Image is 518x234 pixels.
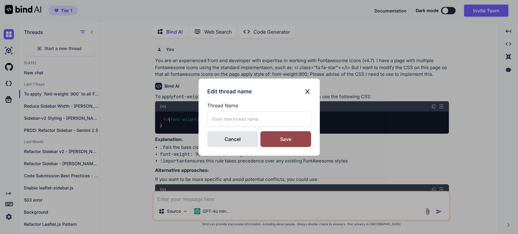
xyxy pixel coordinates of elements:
div: Cancel [207,131,258,147]
div: Save [260,131,311,147]
label: Thread Name [207,102,311,109]
input: Enter new thread name [207,112,311,126]
img: close [304,87,311,96]
h3: Edit thread name [207,87,252,96]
